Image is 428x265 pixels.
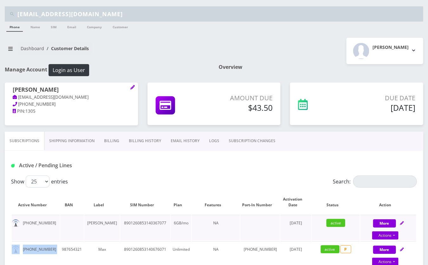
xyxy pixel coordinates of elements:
[290,220,302,226] span: [DATE]
[340,103,415,112] h5: [DATE]
[340,245,351,253] span: P
[5,64,209,76] h1: Manage Account
[204,132,224,150] a: LOGS
[208,93,273,103] p: Amount Due
[99,132,124,150] a: Billing
[109,22,131,31] a: Customer
[26,176,49,188] select: Showentries
[12,215,60,241] td: [PHONE_NUMBER]
[21,45,44,51] a: Dashboard
[47,66,89,73] a: Login as User
[280,190,311,214] th: Activation Date: activate to sort column ascending
[333,176,417,188] label: Search:
[373,219,396,228] button: More
[18,101,56,107] span: [PHONE_NUMBER]
[25,108,36,114] span: 1305
[13,108,25,115] a: PIN:
[321,245,339,253] span: active
[60,190,84,214] th: BAN: activate to sort column ascending
[224,132,280,150] a: SUBSCRIPTION CHANGES
[12,219,20,227] img: default.png
[372,231,398,240] a: Actions
[346,38,423,64] button: [PERSON_NAME]
[12,246,20,254] img: default.png
[13,86,130,94] h1: [PERSON_NAME]
[84,22,105,31] a: Company
[360,190,416,214] th: Action: activate to sort column ascending
[5,42,209,60] nav: breadcrumb
[84,215,120,241] td: [PERSON_NAME]
[326,219,345,227] span: active
[171,190,191,214] th: Plan: activate to sort column ascending
[240,190,280,214] th: Port-In Number: activate to sort column ascending
[5,132,44,150] a: Subscriptions
[84,190,120,214] th: Label: activate to sort column ascending
[120,190,170,214] th: SIM Number: activate to sort column ascending
[27,22,43,31] a: Name
[124,132,166,150] a: Billing History
[48,22,60,31] a: SIM
[13,94,89,101] a: [EMAIL_ADDRESS][DOMAIN_NAME]
[219,64,424,70] h1: Overview
[11,164,15,168] img: Active / Pending Lines
[166,132,204,150] a: EMAIL HISTORY
[340,93,415,103] p: Due Date
[6,22,23,32] a: Phone
[49,64,89,76] button: Login as User
[290,247,302,252] span: [DATE]
[44,132,99,150] a: Shipping Information
[64,22,79,31] a: Email
[11,176,68,188] label: Show entries
[120,215,170,241] td: 8901260853140367077
[44,45,89,52] li: Customer Details
[192,190,240,214] th: Features: activate to sort column ascending
[372,45,409,50] h2: [PERSON_NAME]
[312,190,360,214] th: Status: activate to sort column ascending
[12,190,60,214] th: Active Number: activate to sort column ascending
[208,103,273,112] h5: $43.50
[11,162,140,169] h1: Active / Pending Lines
[171,215,191,241] td: 6GB/mo
[373,246,396,254] button: More
[353,176,417,188] input: Search:
[192,215,240,241] td: NA
[17,8,422,20] input: Search Teltik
